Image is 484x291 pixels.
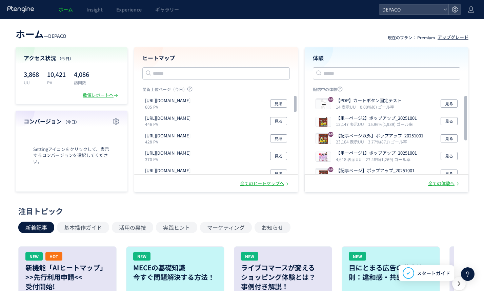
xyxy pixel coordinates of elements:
[47,80,66,85] p: PV
[368,139,407,144] i: 3.77%(871) ゴール率
[366,156,410,162] i: 27.48%(1,269) ゴール率
[83,92,119,98] div: 数値レポートへ
[380,4,441,15] span: DEPACO
[275,99,283,108] span: 見る
[145,150,190,156] p: https://depaco.daimaru-matsuzakaya.jp/shop/goods/search.aspx
[74,80,89,85] p: 訪問数
[145,104,193,110] p: 605 PV
[316,117,331,127] img: 4ae5c2bb8e7d63de4086b9f867a48d141759281735374.png
[45,252,62,261] div: HOT
[336,167,415,174] p: 【記事ページ】ポップアップ_20251001
[428,180,460,187] div: 全ての体験へ
[275,134,283,142] span: 見る
[316,152,331,161] img: f6e69b6bd3cd615202c0588b3497190f1759281533500.png
[316,134,331,144] img: efb613e78dd385384c17f0edc23d335a1759280285655.png
[417,270,450,277] span: スタートガイド
[145,174,193,180] p: 353 PV
[145,115,190,121] p: https://depaco.daimaru-matsuzakaya.jp/articles/list/b220225a
[133,263,217,282] h3: MECEの基礎知識 今すぐ問題解決する方法！
[441,134,458,142] button: 見る
[360,104,394,110] i: 0.00%(0) ゴール率
[18,206,462,216] div: 注目トピック
[63,119,79,125] span: （今日）
[445,134,453,142] span: 見る
[270,134,287,142] button: 見る
[270,152,287,160] button: 見る
[24,80,39,85] p: UU
[349,263,433,282] h3: 目にとまる広告の黄金法則：違和感・共感・直感
[86,6,103,13] span: Insight
[145,97,190,104] p: https://depaco.daimaru-matsuzakaya.jp/shop/default.aspx
[336,150,417,156] p: 【単一ページ1】ポップアップ_20251001
[313,54,460,62] h4: 体験
[200,222,252,233] button: マーケティング
[336,133,423,139] p: 【記事ページ以外】ポップアップ_20251001
[24,146,119,165] span: Settingアイコンをクリックして、表示するコンバージョンを選択してください。
[24,69,39,80] p: 3,868
[57,55,74,61] span: （今日）
[25,252,43,261] div: NEW
[275,117,283,125] span: 見る
[156,222,197,233] button: 実践ヒント
[112,222,153,233] button: 活用の裏技
[145,133,190,139] p: https://depaco.daimaru-matsuzakaya.jp/articles/list/b250924b
[116,6,142,13] span: Experience
[145,121,193,127] p: 446 PV
[74,69,89,80] p: 4,086
[270,117,287,125] button: 見る
[270,170,287,178] button: 見る
[275,170,283,178] span: 見る
[368,174,413,180] i: 10.57%(3,734) ゴール率
[47,69,66,80] p: 10,421
[336,121,367,127] i: 12,147 表示UU
[349,252,366,261] div: NEW
[59,6,73,13] span: ホーム
[388,35,435,40] p: 現在のプラン： Premium
[336,174,367,180] i: 35,311 表示UU
[48,32,66,39] span: DEPACO
[16,27,44,41] span: ホーム
[24,54,119,62] h4: アクセス状況
[18,222,54,233] button: 新着記事
[24,117,119,125] h4: コンバージョン
[313,86,460,95] p: 配信中の体験
[441,117,458,125] button: 見る
[336,104,359,110] i: 14 表示UU
[275,152,283,160] span: 見る
[368,121,413,127] i: 15.96%(1,939) ゴール率
[441,99,458,108] button: 見る
[270,99,287,108] button: 見る
[336,156,364,162] i: 4,618 表示UU
[16,27,66,41] div: —
[316,170,331,179] img: b1f1bc23d2017a0caa53a12bb5e37cd51759281000189.png
[336,97,402,104] p: 【PDP】カートボタン固定テスト
[445,170,453,178] span: 見る
[155,6,179,13] span: ギャラリー
[445,117,453,125] span: 見る
[316,99,331,109] img: b8428d42938d0a6cacafd5a2207db8a41759396590018.jpeg
[57,222,109,233] button: 基本操作ガイド
[445,152,453,160] span: 見る
[240,180,290,187] div: 全てのヒートマップへ
[133,252,150,261] div: NEW
[142,54,290,62] h4: ヒートマップ
[241,252,258,261] div: NEW
[255,222,290,233] button: お知らせ
[441,152,458,160] button: 見る
[145,167,190,174] p: https://depaco.daimaru-matsuzakaya.jp/shop/pages/specialedition-ai-facepattern_color.aspx
[336,115,417,121] p: 【単一ページ2】ポップアップ_20251001
[336,139,367,144] i: 23,104 表示UU
[445,99,453,108] span: 見る
[145,156,193,162] p: 370 PV
[441,170,458,178] button: 見る
[438,34,468,41] div: アップグレード
[142,86,290,95] p: 閲覧上位ページ（今日）
[145,139,193,144] p: 428 PV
